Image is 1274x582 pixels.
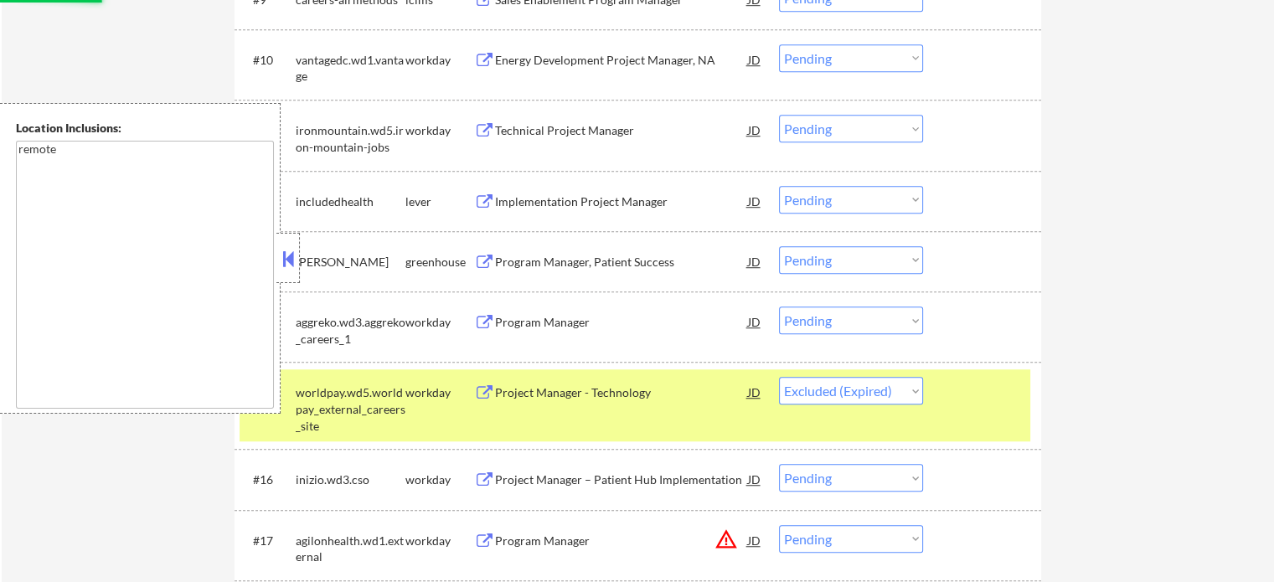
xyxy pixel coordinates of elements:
div: Program Manager [495,533,748,549]
div: workday [405,52,474,69]
div: Technical Project Manager [495,122,748,139]
div: [PERSON_NAME] [296,254,405,270]
div: #10 [253,52,282,69]
div: JD [746,115,763,145]
div: vantagedc.wd1.vantage [296,52,405,85]
div: agilonhealth.wd1.external [296,533,405,565]
div: ironmountain.wd5.iron-mountain-jobs [296,122,405,155]
div: JD [746,186,763,216]
div: JD [746,306,763,337]
div: aggreko.wd3.aggreko_careers_1 [296,314,405,347]
div: JD [746,377,763,407]
div: #16 [253,471,282,488]
div: inizio.wd3.cso [296,471,405,488]
div: Project Manager – Patient Hub Implementation [495,471,748,488]
div: includedhealth [296,193,405,210]
div: JD [746,246,763,276]
div: Location Inclusions: [16,120,274,136]
div: worldpay.wd5.worldpay_external_careers_site [296,384,405,434]
div: Program Manager [495,314,748,331]
div: workday [405,314,474,331]
div: Implementation Project Manager [495,193,748,210]
div: JD [746,525,763,555]
div: greenhouse [405,254,474,270]
div: Energy Development Project Manager, NA [495,52,748,69]
div: workday [405,122,474,139]
div: JD [746,464,763,494]
div: Program Manager, Patient Success [495,254,748,270]
div: Project Manager - Technology [495,384,748,401]
div: workday [405,533,474,549]
div: lever [405,193,474,210]
div: #17 [253,533,282,549]
div: workday [405,384,474,401]
button: warning_amber [714,528,738,551]
div: workday [405,471,474,488]
div: JD [746,44,763,75]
